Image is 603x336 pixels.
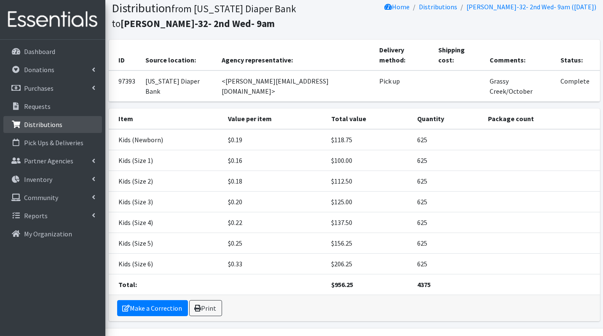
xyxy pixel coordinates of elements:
[555,70,600,102] td: Complete
[223,129,326,150] td: $0.19
[24,47,55,56] p: Dashboard
[326,129,413,150] td: $118.75
[24,120,62,129] p: Distributions
[217,70,374,102] td: <[PERSON_NAME][EMAIL_ADDRESS][DOMAIN_NAME]>
[331,280,353,289] strong: $956.25
[112,3,297,30] small: from [US_STATE] Diaper Bank to
[555,40,600,70] th: Status:
[412,254,483,274] td: 625
[326,233,413,254] td: $156.25
[223,212,326,233] td: $0.22
[412,212,483,233] td: 625
[412,233,483,254] td: 625
[3,5,102,34] img: HumanEssentials
[412,129,483,150] td: 625
[3,152,102,169] a: Partner Agencies
[326,254,413,274] td: $206.25
[412,171,483,192] td: 625
[483,108,600,129] th: Package count
[326,192,413,212] td: $125.00
[326,171,413,192] td: $112.50
[485,70,555,102] td: Grassy Creek/October
[109,70,141,102] td: 97393
[223,171,326,192] td: $0.18
[3,134,102,151] a: Pick Ups & Deliveries
[109,40,141,70] th: ID
[24,138,83,147] p: Pick Ups & Deliveries
[467,3,597,11] a: [PERSON_NAME]-32- 2nd Wed- 9am ([DATE])
[485,40,555,70] th: Comments:
[3,98,102,115] a: Requests
[189,300,222,316] a: Print
[326,212,413,233] td: $137.50
[24,65,54,74] p: Donations
[24,157,73,165] p: Partner Agencies
[217,40,374,70] th: Agency representative:
[121,17,275,30] b: [PERSON_NAME]-32- 2nd Wed- 9am
[24,102,51,111] p: Requests
[109,192,223,212] td: Kids (Size 3)
[109,254,223,274] td: Kids (Size 6)
[433,40,485,70] th: Shipping cost:
[3,207,102,224] a: Reports
[109,108,223,129] th: Item
[412,192,483,212] td: 625
[223,108,326,129] th: Value per item
[3,80,102,97] a: Purchases
[3,61,102,78] a: Donations
[24,193,58,202] p: Community
[117,300,188,316] a: Make a Correction
[109,171,223,192] td: Kids (Size 2)
[141,70,217,102] td: [US_STATE] Diaper Bank
[3,189,102,206] a: Community
[223,150,326,171] td: $0.16
[417,280,431,289] strong: 4375
[24,230,72,238] p: My Organization
[223,254,326,274] td: $0.33
[419,3,458,11] a: Distributions
[141,40,217,70] th: Source location:
[385,3,410,11] a: Home
[223,233,326,254] td: $0.25
[223,192,326,212] td: $0.20
[109,233,223,254] td: Kids (Size 5)
[326,150,413,171] td: $100.00
[109,129,223,150] td: Kids (Newborn)
[412,108,483,129] th: Quantity
[24,84,54,92] p: Purchases
[374,70,433,102] td: Pick up
[109,212,223,233] td: Kids (Size 4)
[3,43,102,60] a: Dashboard
[3,225,102,242] a: My Organization
[24,211,48,220] p: Reports
[119,280,137,289] strong: Total:
[326,108,413,129] th: Total value
[112,1,351,30] h1: Distribution
[24,175,52,184] p: Inventory
[374,40,433,70] th: Delivery method:
[109,150,223,171] td: Kids (Size 1)
[412,150,483,171] td: 625
[3,171,102,188] a: Inventory
[3,116,102,133] a: Distributions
